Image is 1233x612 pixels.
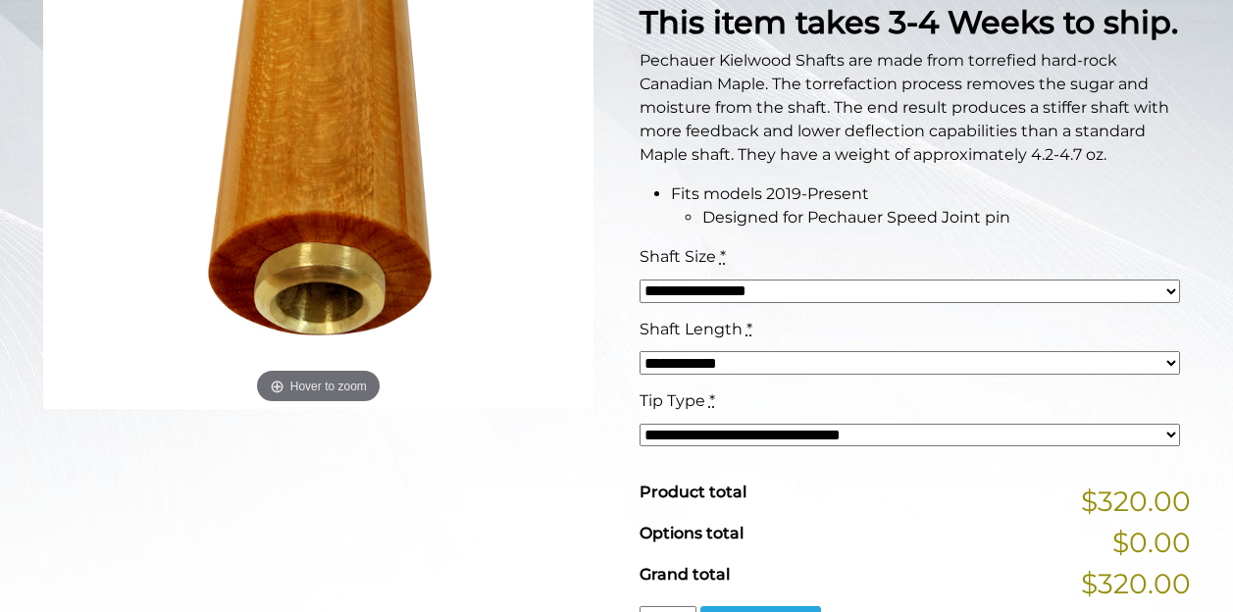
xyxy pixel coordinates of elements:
[640,49,1191,167] p: Pechauer Kielwood Shafts are made from torrefied hard-rock Canadian Maple. The torrefaction proce...
[709,391,715,410] abbr: required
[1112,522,1191,563] span: $0.00
[640,3,1178,41] strong: This item takes 3-4 Weeks to ship.
[640,565,730,584] span: Grand total
[640,483,746,501] span: Product total
[1081,563,1191,604] span: $320.00
[746,320,752,338] abbr: required
[702,206,1191,229] li: Designed for Pechauer Speed Joint pin
[1081,481,1191,522] span: $320.00
[640,391,705,410] span: Tip Type
[671,182,1191,229] li: Fits models 2019-Present
[640,247,716,266] span: Shaft Size
[720,247,726,266] abbr: required
[640,320,743,338] span: Shaft Length
[640,524,744,542] span: Options total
